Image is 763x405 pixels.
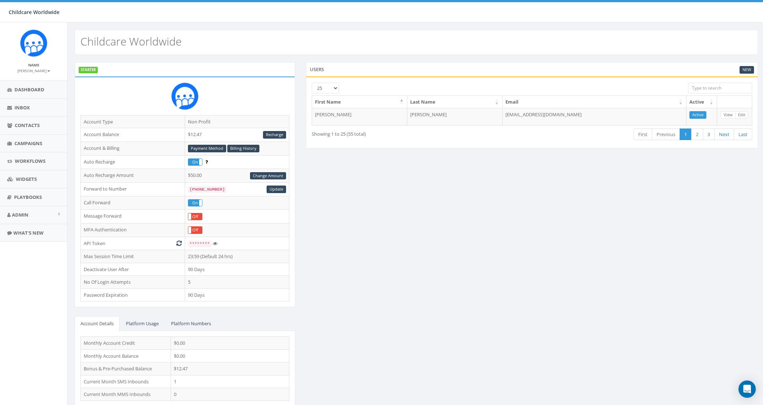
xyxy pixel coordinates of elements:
td: 0 [171,388,289,401]
td: Deactivate User After [81,263,185,276]
a: First [633,129,652,140]
td: [PERSON_NAME] [407,108,503,125]
td: [EMAIL_ADDRESS][DOMAIN_NAME] [503,108,687,125]
span: Playbooks [14,194,42,200]
a: Billing History [227,145,259,152]
td: $50.00 [185,169,289,183]
a: Payment Method [188,145,226,152]
div: OnOff [188,158,202,166]
td: API Token [81,237,185,250]
div: OnOff [188,199,202,206]
a: [PERSON_NAME] [17,67,50,74]
code: [PHONE_NUMBER] [188,186,226,193]
span: Inbox [14,104,30,111]
td: Monthly Account Balance [81,349,171,362]
td: Account Balance [81,128,185,142]
span: Childcare Worldwide [9,9,60,16]
span: Campaigns [14,140,42,147]
span: Dashboard [14,86,44,93]
span: Admin [12,212,28,218]
td: No Of Login Attempts [81,276,185,289]
td: Auto Recharge Amount [81,169,185,183]
a: View [721,111,736,119]
td: 5 [185,276,289,289]
div: OnOff [188,226,202,234]
th: Active: activate to sort column ascending [687,96,717,108]
span: Enable to prevent campaign failure. [205,158,208,165]
a: Next [714,129,734,140]
th: First Name: activate to sort column descending [312,96,407,108]
small: Name [28,62,39,67]
img: Rally_Corp_Icon.png [20,30,47,57]
td: Auto Recharge [81,155,185,169]
a: Update [267,186,286,193]
a: 2 [691,129,703,140]
td: Account & Billing [81,141,185,155]
div: Users [306,62,758,77]
div: Showing 1 to 25 (55 total) [312,128,489,138]
a: Previous [652,129,680,140]
td: $0.00 [171,337,289,350]
i: Generate New Token [176,241,182,245]
td: $12.47 [185,128,289,142]
a: New [740,66,754,74]
a: Platform Numbers [165,316,217,331]
a: Last [734,129,752,140]
td: Call Forward [81,196,185,210]
span: Workflows [15,158,45,164]
td: $0.00 [171,349,289,362]
th: Last Name: activate to sort column ascending [407,96,503,108]
td: MFA Authentication [81,223,185,237]
td: Current Month MMS Inbounds [81,388,171,401]
input: Type to search [688,83,752,93]
a: Platform Usage [120,316,165,331]
a: Account Details [75,316,119,331]
label: On [188,159,202,165]
h2: Childcare Worldwide [80,35,181,47]
a: Active [689,111,706,119]
span: Widgets [16,176,37,182]
td: 1 [171,375,289,388]
div: Open Intercom Messenger [738,380,756,398]
label: Off [188,213,202,220]
td: Password Expiration [81,288,185,301]
td: Forward to Number [81,183,185,196]
td: Non Profit [185,115,289,128]
img: Rally_Corp_Icon.png [171,83,198,110]
a: Edit [735,111,748,119]
td: 23:59 (Default 24 hrs) [185,250,289,263]
div: OnOff [188,213,202,220]
td: Account Type [81,115,185,128]
label: On [188,200,202,206]
td: Monthly Account Credit [81,337,171,350]
span: Contacts [15,122,40,129]
a: Change Amount [250,172,286,180]
label: STARTER [79,67,98,73]
td: 90 Days [185,288,289,301]
td: $12.47 [171,362,289,375]
th: Email: activate to sort column ascending [503,96,687,108]
td: Bonus & Pre-Purchased Balance [81,362,171,375]
td: Current Month SMS Inbounds [81,375,171,388]
small: [PERSON_NAME] [17,68,50,73]
td: Max Session Time Limit [81,250,185,263]
label: Off [188,227,202,233]
a: 1 [680,129,692,140]
td: 90 Days [185,263,289,276]
td: Message Forward [81,210,185,223]
a: Recharge [263,131,286,139]
span: What's New [13,230,44,236]
td: [PERSON_NAME] [312,108,407,125]
a: 3 [703,129,715,140]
